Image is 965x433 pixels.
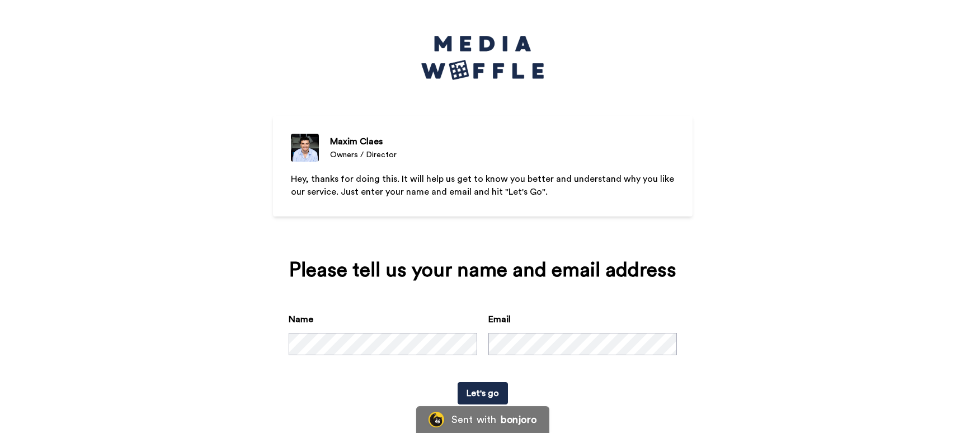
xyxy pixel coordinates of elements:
[330,135,397,148] div: Maxim Claes
[488,313,511,326] label: Email
[421,36,544,80] img: https://cdn.bonjoro.com/media/a78a9025-b912-47e8-8266-bf07ded6c51b/0eacaa23-bd58-4a11-ac2e-c899ba...
[291,134,319,162] img: Owners / Director
[289,259,677,281] div: Please tell us your name and email address
[289,313,313,326] label: Name
[451,415,496,425] div: Sent with
[428,412,444,427] img: Bonjoro Logo
[416,406,549,433] a: Bonjoro LogoSent withbonjoro
[330,149,397,161] div: Owners / Director
[501,415,536,425] div: bonjoro
[458,382,508,404] button: Let's go
[291,175,676,196] span: Hey, thanks for doing this. It will help us get to know you better and understand why you like ou...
